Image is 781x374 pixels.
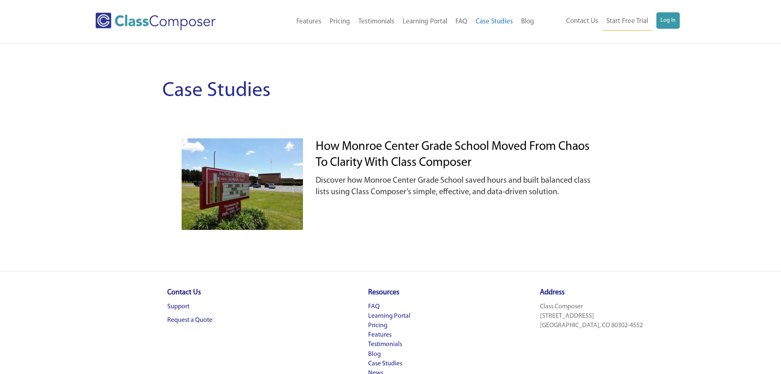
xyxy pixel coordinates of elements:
[471,13,517,31] a: Case Studies
[167,317,212,324] a: Request a Quote
[354,13,398,31] a: Testimonials
[316,175,599,198] p: Discover how Monroe Center Grade School saved hours and built balanced class lists using Class Co...
[656,12,680,29] a: Log In
[398,13,451,31] a: Learning Portal
[316,140,590,169] a: How Monroe Center Grade School Moved from Chaos to Clarity with Class Composer
[517,13,538,31] a: Blog
[326,13,354,31] a: Pricing
[368,322,387,329] a: Pricing
[368,288,413,298] h4: Resources
[368,332,392,338] a: Features
[96,13,216,30] img: Class Composer
[292,13,326,31] a: Features
[162,77,619,106] h1: Case Studies
[182,138,303,230] img: Monroe Center School
[540,288,643,298] h4: Address
[368,360,402,367] a: Case Studies
[249,13,538,31] nav: Header Menu
[368,303,380,310] a: FAQ
[368,351,381,358] a: Blog
[167,288,212,298] h4: Contact Us
[562,12,602,30] a: Contact Us
[451,13,471,31] a: FAQ
[602,12,652,31] a: Start Free Trial
[538,12,680,31] nav: Header Menu
[368,313,410,319] a: Learning Portal
[368,341,402,348] a: Testimonials
[540,302,643,331] p: Class Composer [STREET_ADDRESS] [GEOGRAPHIC_DATA], CO 80302-4552
[167,303,189,310] a: Support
